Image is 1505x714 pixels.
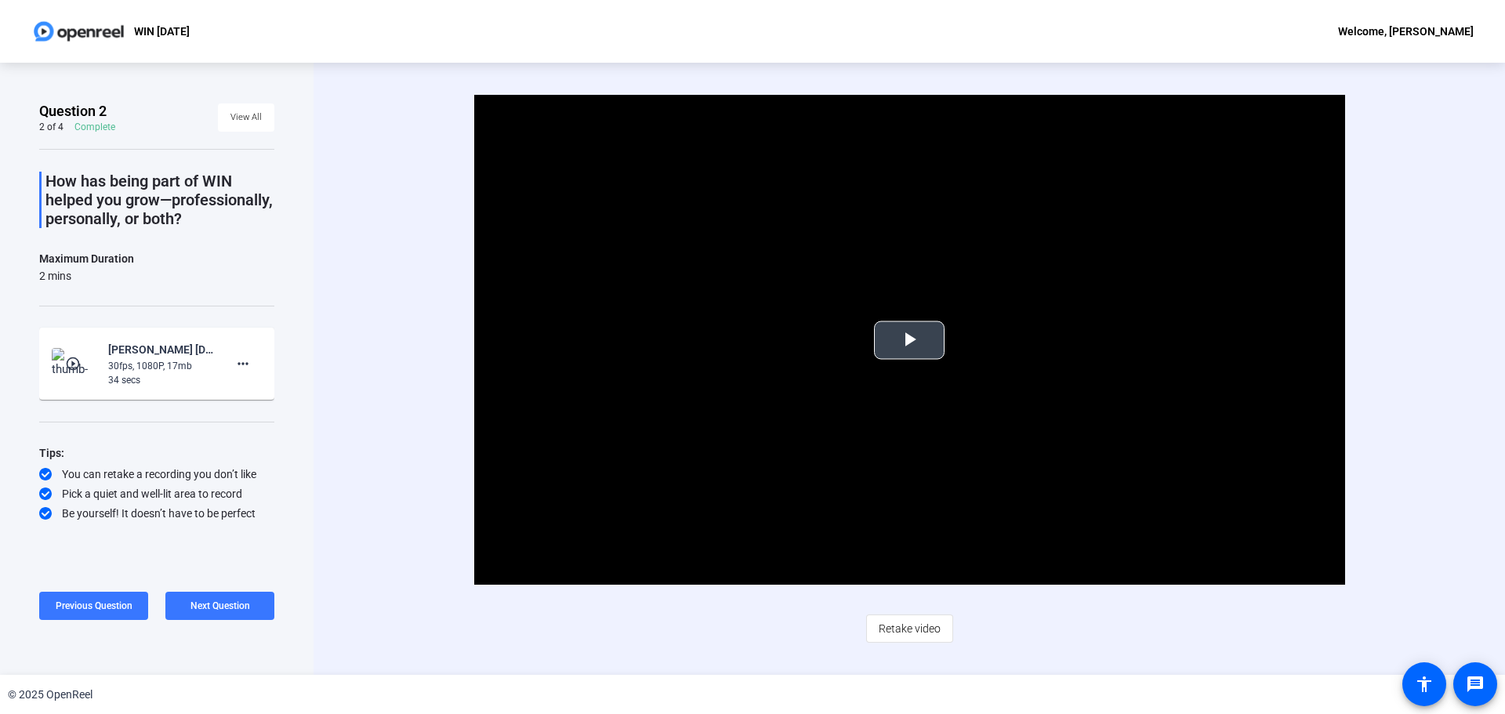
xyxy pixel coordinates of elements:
img: OpenReel logo [31,16,126,47]
img: thumb-nail [52,348,98,379]
button: Previous Question [39,592,148,620]
p: WIN [DATE] [134,22,190,41]
div: Pick a quiet and well-lit area to record [39,486,274,502]
button: View All [218,103,274,132]
p: How has being part of WIN helped you grow—professionally, personally, or both? [45,172,274,228]
span: Next Question [190,600,250,611]
mat-icon: play_circle_outline [65,356,84,371]
div: 2 mins [39,268,134,284]
div: © 2025 OpenReel [8,687,92,703]
span: Previous Question [56,600,132,611]
div: Video Player [474,95,1345,585]
mat-icon: more_horiz [234,354,252,373]
div: [PERSON_NAME] [DATE]-WIN September 2025-1759940714113-webcam [108,340,213,359]
div: 30fps, 1080P, 17mb [108,359,213,373]
span: Retake video [879,614,941,643]
div: 34 secs [108,373,213,387]
div: You can retake a recording you don’t like [39,466,274,482]
button: Play Video [874,321,945,359]
div: Complete [74,121,115,133]
span: View All [230,106,262,129]
div: Maximum Duration [39,249,134,268]
span: Question 2 [39,102,107,121]
div: Welcome, [PERSON_NAME] [1338,22,1474,41]
button: Retake video [866,614,953,643]
mat-icon: message [1466,675,1485,694]
div: 2 of 4 [39,121,63,133]
div: Be yourself! It doesn’t have to be perfect [39,506,274,521]
div: Tips: [39,444,274,462]
mat-icon: accessibility [1415,675,1434,694]
button: Next Question [165,592,274,620]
